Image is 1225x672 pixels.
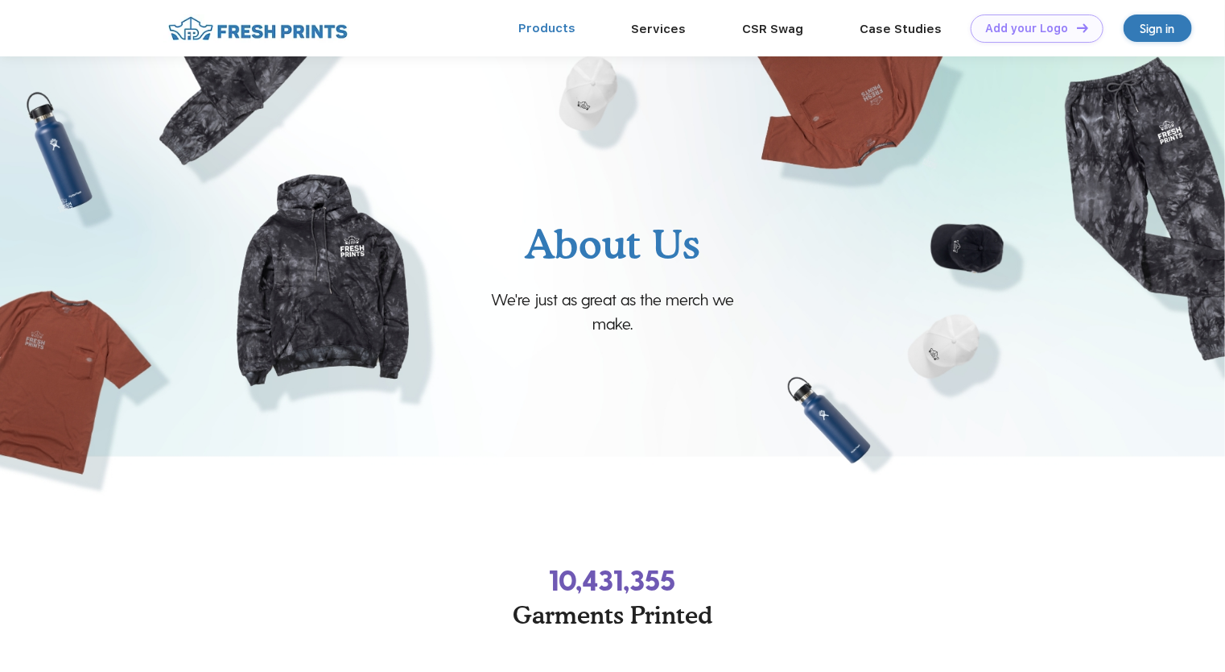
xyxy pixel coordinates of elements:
p: About Us [490,214,735,274]
div: Add your Logo [986,22,1069,35]
img: fo%20logo%202.webp [163,15,353,43]
p: We're just as great as the merch we make. [490,287,735,335]
div: Sign in [1140,19,1175,38]
img: DT [1077,23,1088,32]
a: Sign in [1124,15,1192,42]
div: 10,431,355 [481,562,744,597]
p: Garments Printed [481,597,744,633]
a: Products [518,21,575,35]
